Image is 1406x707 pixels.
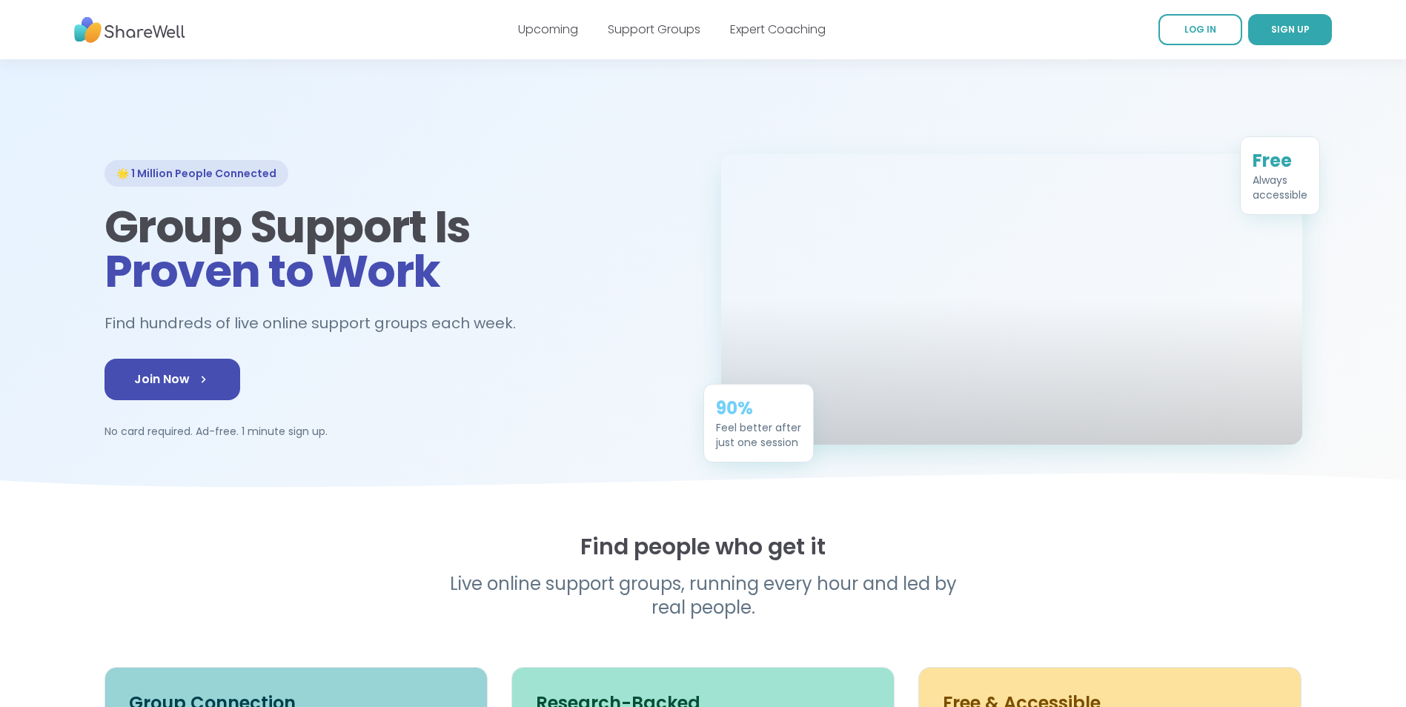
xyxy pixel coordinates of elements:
[730,21,826,38] a: Expert Coaching
[1253,149,1307,173] div: Free
[1253,173,1307,202] div: Always accessible
[419,572,988,620] p: Live online support groups, running every hour and led by real people.
[105,240,440,302] span: Proven to Work
[1158,14,1242,45] a: LOG IN
[105,311,531,336] h2: Find hundreds of live online support groups each week.
[1271,23,1310,36] span: SIGN UP
[105,424,686,439] p: No card required. Ad-free. 1 minute sign up.
[716,396,801,420] div: 90%
[134,371,210,388] span: Join Now
[74,10,185,50] img: ShareWell Nav Logo
[608,21,700,38] a: Support Groups
[518,21,578,38] a: Upcoming
[105,205,686,293] h1: Group Support Is
[105,534,1302,560] h2: Find people who get it
[1184,23,1216,36] span: LOG IN
[716,420,801,450] div: Feel better after just one session
[105,160,288,187] div: 🌟 1 Million People Connected
[1248,14,1332,45] a: SIGN UP
[105,359,240,400] a: Join Now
